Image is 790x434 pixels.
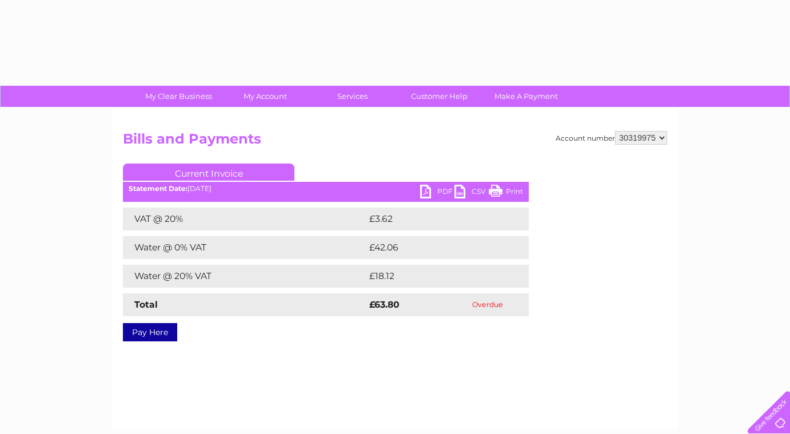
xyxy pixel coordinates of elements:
[420,185,454,201] a: PDF
[447,293,529,316] td: Overdue
[123,236,366,259] td: Water @ 0% VAT
[392,86,486,107] a: Customer Help
[131,86,226,107] a: My Clear Business
[129,184,187,193] b: Statement Date:
[123,208,366,230] td: VAT @ 20%
[366,265,504,288] td: £18.12
[556,131,667,145] div: Account number
[369,299,400,310] strong: £63.80
[134,299,158,310] strong: Total
[489,185,523,201] a: Print
[123,185,529,193] div: [DATE]
[123,164,294,181] a: Current Invoice
[123,265,366,288] td: Water @ 20% VAT
[123,323,177,341] a: Pay Here
[479,86,573,107] a: Make A Payment
[454,185,489,201] a: CSV
[366,208,502,230] td: £3.62
[123,131,667,153] h2: Bills and Payments
[218,86,313,107] a: My Account
[366,236,506,259] td: £42.06
[305,86,400,107] a: Services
